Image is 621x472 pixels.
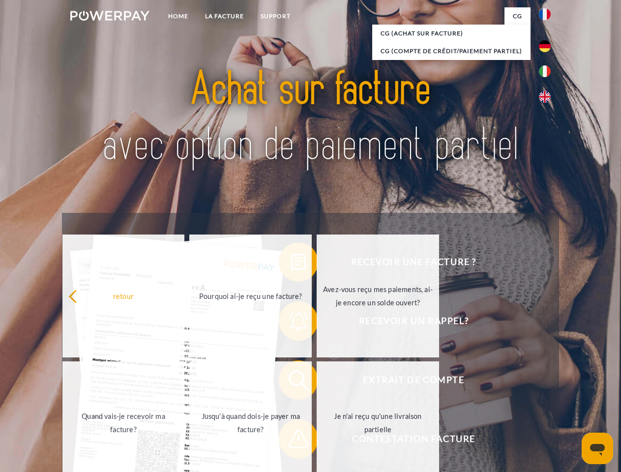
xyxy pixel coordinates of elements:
img: en [539,91,551,103]
a: CG [504,7,531,25]
img: de [539,40,551,52]
img: title-powerpay_fr.svg [94,47,527,188]
div: Avez-vous reçu mes paiements, ai-je encore un solde ouvert? [323,283,433,309]
img: it [539,65,551,77]
a: CG (achat sur facture) [372,25,531,42]
div: retour [68,289,179,302]
a: LA FACTURE [197,7,252,25]
img: fr [539,8,551,20]
div: Jusqu'à quand dois-je payer ma facture? [195,410,306,436]
a: CG (Compte de crédit/paiement partiel) [372,42,531,60]
a: Avez-vous reçu mes paiements, ai-je encore un solde ouvert? [317,235,439,357]
div: Quand vais-je recevoir ma facture? [68,410,179,436]
div: Je n'ai reçu qu'une livraison partielle [323,410,433,436]
a: Home [160,7,197,25]
a: Support [252,7,299,25]
div: Pourquoi ai-je reçu une facture? [195,289,306,302]
img: logo-powerpay-white.svg [70,11,149,21]
iframe: Bouton de lancement de la fenêtre de messagerie [582,433,613,464]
